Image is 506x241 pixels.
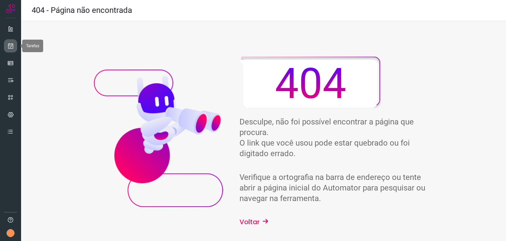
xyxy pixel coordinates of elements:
[26,44,39,48] span: Tarefas
[239,56,381,109] img: Higgor
[239,117,433,159] p: Desculpe, não foi possível encontrar a página que procura. O link que você usou pode estar quebra...
[7,229,14,237] img: 23e541ba12849409981ed1b203db59b2.png
[32,6,132,15] h2: 404 - Página não encontrada
[6,4,15,14] img: Logo
[94,68,223,207] img: Higgor
[239,217,269,227] button: Voltar
[239,172,433,204] p: Verifique a ortografia na barra de endereço ou tente abrir a página inicial do Automator para pes...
